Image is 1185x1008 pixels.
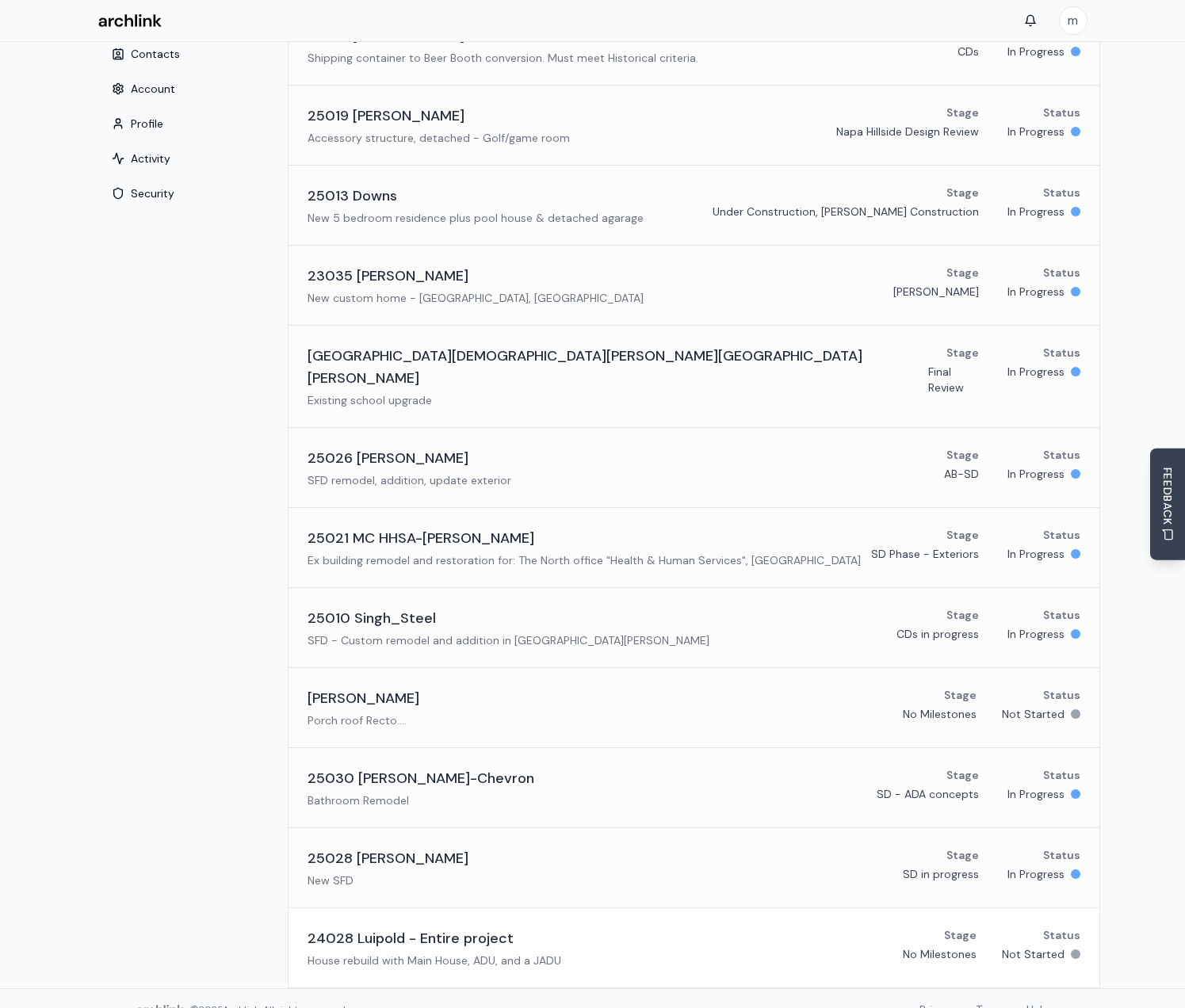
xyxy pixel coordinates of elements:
h3: 25019 [PERSON_NAME] [308,105,464,127]
a: Security [98,187,275,204]
p: Existing school upgrade [308,392,928,408]
p: Stage [946,265,979,281]
p: Status [1043,687,1080,703]
h3: [GEOGRAPHIC_DATA][DEMOGRAPHIC_DATA][PERSON_NAME][GEOGRAPHIC_DATA][PERSON_NAME] [308,345,928,389]
a: 23035 [PERSON_NAME]New custom home - [GEOGRAPHIC_DATA], [GEOGRAPHIC_DATA]Stage[PERSON_NAME]Status... [289,246,1099,325]
p: Stage [946,607,979,623]
p: New 5 bedroom residence plus pool house & detached agarage [308,210,644,226]
h3: 25013 Downs [308,185,397,207]
p: Status [1043,105,1080,120]
p: In Progress [1007,786,1065,802]
p: In Progress [1007,546,1065,562]
a: Activity [98,152,275,169]
h3: 25030 [PERSON_NAME]-Chevron [308,767,534,789]
h3: [PERSON_NAME] [308,687,419,709]
h3: 23035 [PERSON_NAME] [308,265,468,287]
p: In Progress [1007,204,1065,220]
p: In Progress [1007,626,1065,642]
p: Stage [946,527,979,543]
p: Stage [946,345,979,361]
a: Profile [98,117,275,134]
p: [PERSON_NAME] [893,284,979,300]
p: New custom home - [GEOGRAPHIC_DATA], [GEOGRAPHIC_DATA] [308,290,644,306]
p: House rebuild with Main House, ADU, and a JADU [308,953,561,968]
p: SFD - Custom remodel and addition in [GEOGRAPHIC_DATA][PERSON_NAME] [308,632,709,648]
h3: 25021 MC HHSA-[PERSON_NAME] [308,527,534,549]
a: Contacts [98,48,275,64]
p: Porch roof Recto.... [308,712,419,728]
p: Napa Hillside Design Review [836,124,979,139]
p: CDs [958,44,979,59]
p: Status [1043,527,1080,543]
p: Stage [946,767,979,783]
p: In Progress [1007,364,1065,380]
p: Not Started [1002,946,1065,962]
button: Send Feedback [1150,449,1185,560]
a: 25030 [PERSON_NAME]-ChevronBathroom RemodelStageSD - ADA conceptsStatusIn Progress [289,748,1099,827]
a: 25028 [PERSON_NAME]New SFDStageSD in progressStatusIn Progress [289,828,1099,907]
p: Stage [946,185,979,200]
button: Activity [98,144,275,173]
p: Under Construction, [PERSON_NAME] Construction [713,204,979,220]
p: Status [1043,185,1080,200]
img: Archlink [98,14,162,28]
a: [GEOGRAPHIC_DATA][DEMOGRAPHIC_DATA][PERSON_NAME][GEOGRAPHIC_DATA][PERSON_NAME]Existing school upg... [289,326,1099,427]
p: Ex building remodel and restoration for: The North office "Health & Human Services", [GEOGRAPHIC_... [308,552,861,568]
button: Account [98,74,275,103]
p: Shipping container to Beer Booth conversion. Must meet Historical criteria. [308,50,698,66]
a: 25017 [PERSON_NAME]Shipping container to Beer Booth conversion. Must meet Historical criteria.Sta... [289,6,1099,85]
p: Status [1043,927,1080,943]
p: SD Phase - Exteriors [871,546,979,562]
span: m [1060,7,1087,34]
p: CDs in progress [896,626,979,642]
p: In Progress [1007,284,1065,300]
p: Stage [946,105,979,120]
a: 25026 [PERSON_NAME]SFD remodel, addition, update exteriorStageAB-SDStatusIn Progress [289,428,1099,507]
p: In Progress [1007,124,1065,139]
a: Account [98,82,275,99]
p: Status [1043,447,1080,463]
p: Stage [944,927,977,943]
p: SD - ADA concepts [877,786,979,802]
h3: 25010 Singh_Steel [308,607,436,629]
p: Status [1043,847,1080,863]
a: [PERSON_NAME]Porch roof Recto....StageNo MilestonesStatusNot Started [289,668,1099,747]
p: Stage [946,847,979,863]
a: 25013 DownsNew 5 bedroom residence plus pool house & detached agarageStageUnder Construction, [PE... [289,166,1099,245]
p: SFD remodel, addition, update exterior [308,472,511,488]
p: SD in progress [903,866,979,882]
p: Stage [946,447,979,463]
p: AB-SD [944,466,979,482]
a: 25021 MC HHSA-[PERSON_NAME]Ex building remodel and restoration for: The North office "Health & Hu... [289,508,1099,587]
a: 24028 Luipold - Entire projectHouse rebuild with Main House, ADU, and a JADUStageNo MilestonesSta... [289,908,1099,987]
p: Stage [944,687,977,703]
p: In Progress [1007,466,1065,482]
p: No Milestones [903,706,977,722]
h3: 25028 [PERSON_NAME] [308,847,468,869]
button: Contacts [98,40,275,68]
p: Status [1043,767,1080,783]
h3: 24028 Luipold - Entire project [308,927,514,949]
p: Status [1043,265,1080,281]
h3: 25026 [PERSON_NAME] [308,447,468,469]
span: FEEDBACK [1160,468,1175,525]
a: 25019 [PERSON_NAME]Accessory structure, detached - Golf/game roomStageNapa Hillside Design Review... [289,86,1099,165]
p: Final Review [928,364,979,395]
a: 25010 Singh_SteelSFD - Custom remodel and addition in [GEOGRAPHIC_DATA][PERSON_NAME]StageCDs in p... [289,588,1099,667]
p: In Progress [1007,866,1065,882]
p: Status [1043,345,1080,361]
p: No Milestones [903,946,977,962]
button: Security [98,179,275,208]
p: Status [1043,607,1080,623]
p: Not Started [1002,706,1065,722]
p: New SFD [308,872,468,888]
p: Accessory structure, detached - Golf/game room [308,130,570,146]
button: Profile [98,109,275,138]
p: In Progress [1007,44,1065,59]
p: Bathroom Remodel [308,792,534,808]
